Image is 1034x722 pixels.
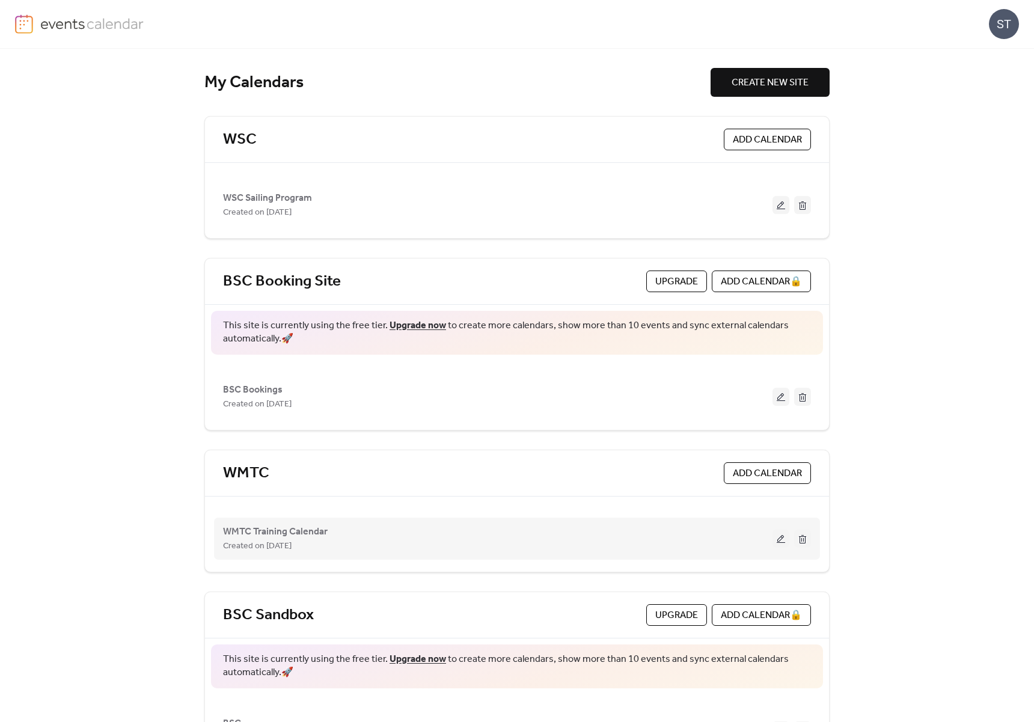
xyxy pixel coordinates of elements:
a: WSC Sailing Program [223,195,312,201]
a: WSC [223,130,257,150]
a: Upgrade now [390,650,446,668]
a: BSC Sandbox [223,605,314,625]
a: WMTC Training Calendar [223,528,328,535]
span: ADD CALENDAR [733,133,802,147]
button: ADD CALENDAR [724,129,811,150]
a: Upgrade now [390,316,446,335]
span: Created on [DATE] [223,539,292,554]
span: WMTC Training Calendar [223,525,328,539]
button: Upgrade [646,604,707,626]
a: BSC Booking Site [223,272,341,292]
span: This site is currently using the free tier. to create more calendars, show more than 10 events an... [223,319,811,346]
span: Upgrade [655,608,698,623]
a: BSC Bookings [223,387,283,393]
span: Created on [DATE] [223,206,292,220]
button: Upgrade [646,271,707,292]
span: BSC Bookings [223,383,283,397]
div: My Calendars [204,72,711,93]
span: This site is currently using the free tier. to create more calendars, show more than 10 events an... [223,653,811,680]
img: logo [15,14,33,34]
span: CREATE NEW SITE [732,76,809,90]
div: ST [989,9,1019,39]
span: Upgrade [655,275,698,289]
a: WMTC [223,463,269,483]
span: Created on [DATE] [223,397,292,412]
button: ADD CALENDAR [724,462,811,484]
button: CREATE NEW SITE [711,68,830,97]
img: logo-type [40,14,144,32]
span: ADD CALENDAR [733,467,802,481]
span: WSC Sailing Program [223,191,312,206]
